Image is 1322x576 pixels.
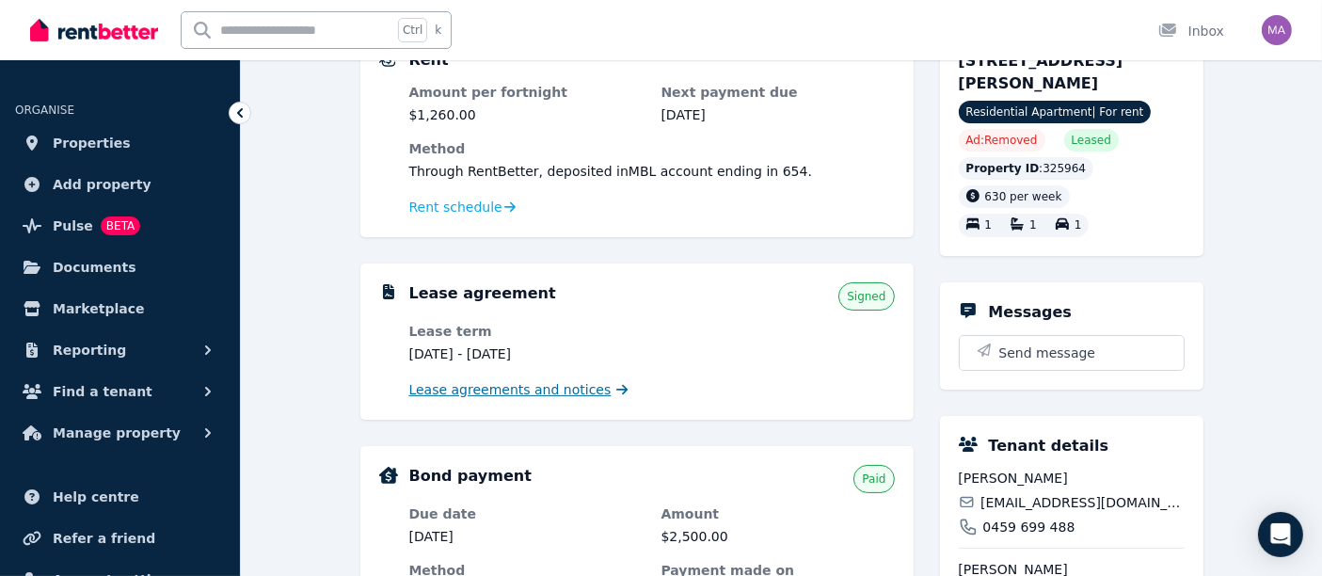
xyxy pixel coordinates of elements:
[409,527,643,546] dd: [DATE]
[409,344,643,363] dd: [DATE] - [DATE]
[409,139,895,158] dt: Method
[1072,133,1111,148] span: Leased
[101,216,140,235] span: BETA
[15,207,225,245] a: PulseBETA
[661,527,895,546] dd: $2,500.00
[15,478,225,516] a: Help centre
[15,520,225,557] a: Refer a friend
[409,198,502,216] span: Rent schedule
[989,301,1072,324] h5: Messages
[435,23,441,38] span: k
[409,465,532,488] h5: Bond payment
[15,373,225,410] button: Find a tenant
[53,297,144,320] span: Marketplace
[966,133,1038,148] span: Ad: Removed
[15,414,225,452] button: Manage property
[989,435,1109,457] h5: Tenant details
[15,104,74,117] span: ORGANISE
[409,380,629,399] a: Lease agreements and notices
[30,16,158,44] img: RentBetter
[980,493,1184,512] span: [EMAIL_ADDRESS][DOMAIN_NAME]
[983,518,1075,536] span: 0459 699 488
[1262,15,1292,45] img: margcurtis128@gmail.com
[1258,512,1303,557] div: Open Intercom Messenger
[15,290,225,328] a: Marketplace
[398,18,427,42] span: Ctrl
[409,504,643,523] dt: Due date
[409,322,643,341] dt: Lease term
[53,527,155,550] span: Refer a friend
[53,339,126,361] span: Reporting
[661,105,895,124] dd: [DATE]
[999,344,1096,362] span: Send message
[966,161,1040,176] span: Property ID
[661,504,895,523] dt: Amount
[53,422,181,444] span: Manage property
[53,173,151,196] span: Add property
[53,486,139,508] span: Help centre
[1075,219,1082,232] span: 1
[1029,219,1037,232] span: 1
[985,190,1062,203] span: 630 per week
[960,336,1184,370] button: Send message
[15,248,225,286] a: Documents
[53,215,93,237] span: Pulse
[959,469,1185,488] span: [PERSON_NAME]
[847,289,885,304] span: Signed
[15,124,225,162] a: Properties
[409,282,556,305] h5: Lease agreement
[15,331,225,369] button: Reporting
[409,164,812,179] span: Through RentBetter , deposited in MBL account ending in 654 .
[862,472,885,487] span: Paid
[53,380,152,403] span: Find a tenant
[1158,22,1224,40] div: Inbox
[409,105,643,124] dd: $1,260.00
[661,83,895,102] dt: Next payment due
[985,219,993,232] span: 1
[53,132,131,154] span: Properties
[959,101,1152,123] span: Residential Apartment | For rent
[959,157,1094,180] div: : 325964
[409,49,449,72] h5: Rent
[15,166,225,203] a: Add property
[53,256,136,279] span: Documents
[379,467,398,484] img: Bond Details
[409,198,517,216] a: Rent schedule
[409,83,643,102] dt: Amount per fortnight
[409,380,612,399] span: Lease agreements and notices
